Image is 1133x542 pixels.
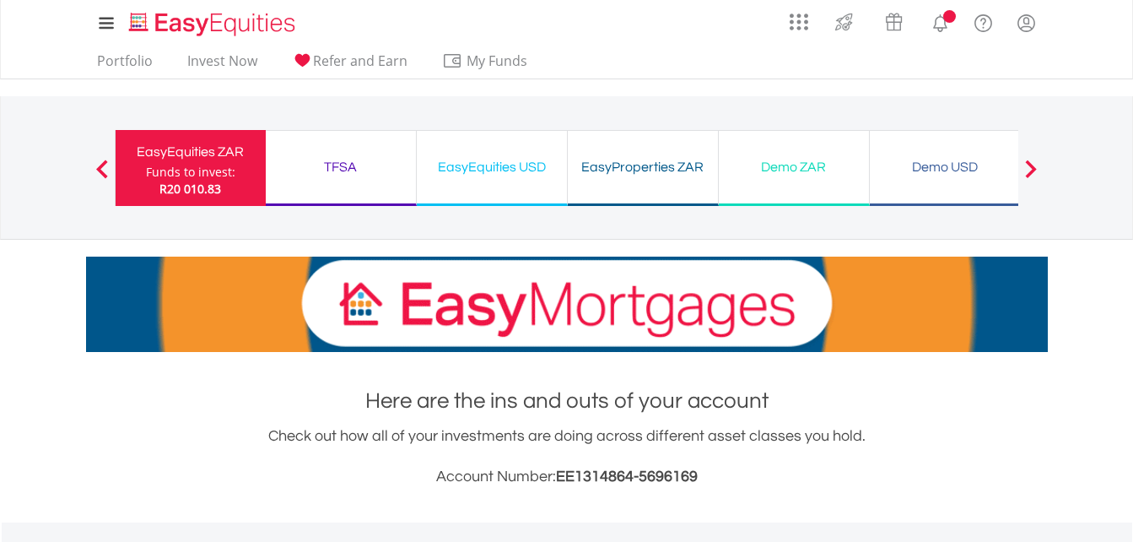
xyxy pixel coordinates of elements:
[313,51,407,70] span: Refer and Earn
[1005,4,1048,41] a: My Profile
[86,425,1048,489] div: Check out how all of your investments are doing across different asset classes you hold.
[880,8,908,35] img: vouchers-v2.svg
[86,257,1048,352] img: EasyMortage Promotion Banner
[880,155,1010,179] div: Demo USD
[779,4,819,31] a: AppsGrid
[146,164,235,181] div: Funds to invest:
[285,52,414,79] a: Refer and Earn
[159,181,221,197] span: R20 010.83
[86,386,1048,416] h1: Here are the ins and outs of your account
[790,13,808,31] img: grid-menu-icon.svg
[126,10,302,38] img: EasyEquities_Logo.png
[86,465,1048,489] h3: Account Number:
[1014,168,1048,185] button: Next
[85,168,119,185] button: Previous
[962,4,1005,38] a: FAQ's and Support
[442,50,553,72] span: My Funds
[427,155,557,179] div: EasyEquities USD
[276,155,406,179] div: TFSA
[90,52,159,79] a: Portfolio
[556,469,698,485] span: EE1314864-5696169
[122,4,302,38] a: Home page
[729,155,859,179] div: Demo ZAR
[181,52,264,79] a: Invest Now
[126,140,256,164] div: EasyEquities ZAR
[869,4,919,35] a: Vouchers
[578,155,708,179] div: EasyProperties ZAR
[919,4,962,38] a: Notifications
[830,8,858,35] img: thrive-v2.svg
